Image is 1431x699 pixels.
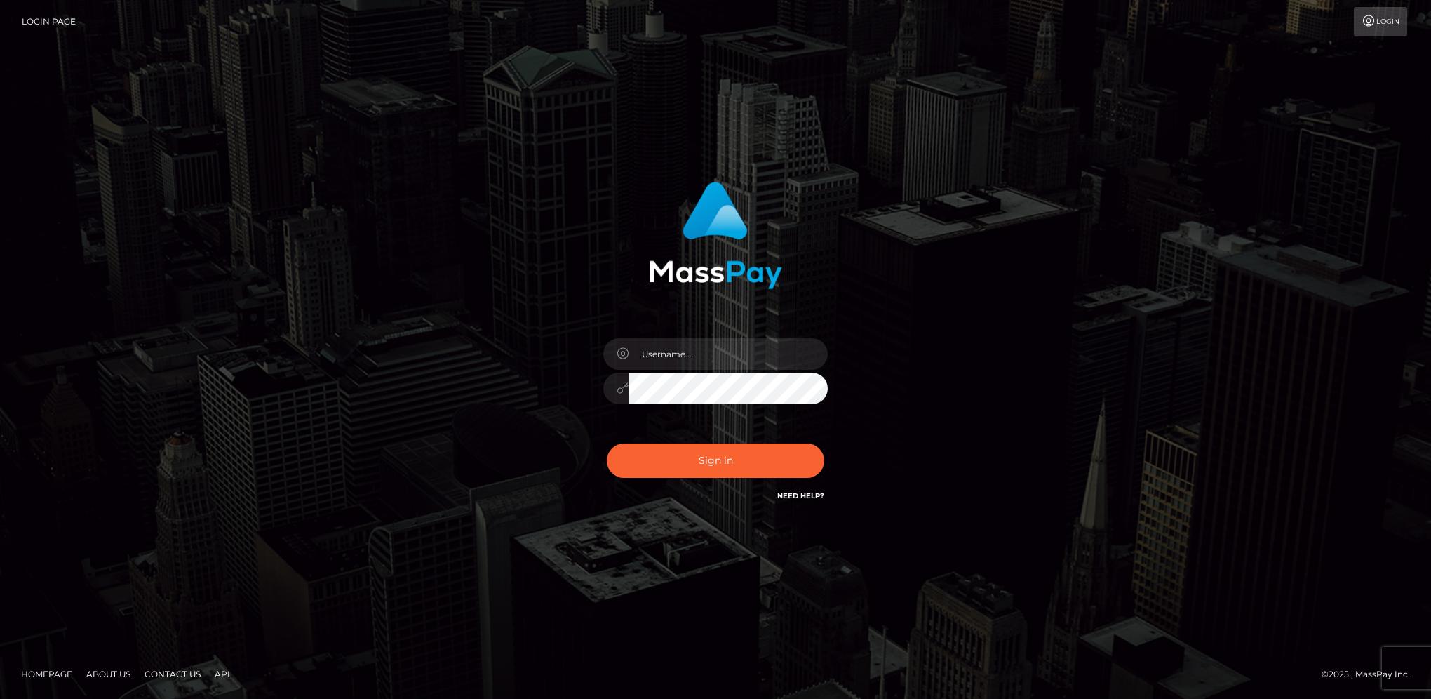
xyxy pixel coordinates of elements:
[629,338,828,370] input: Username...
[15,663,78,685] a: Homepage
[1354,7,1407,36] a: Login
[81,663,136,685] a: About Us
[139,663,206,685] a: Contact Us
[1322,667,1420,682] div: © 2025 , MassPay Inc.
[209,663,236,685] a: API
[607,444,824,478] button: Sign in
[649,182,782,289] img: MassPay Login
[777,491,824,500] a: Need Help?
[22,7,76,36] a: Login Page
